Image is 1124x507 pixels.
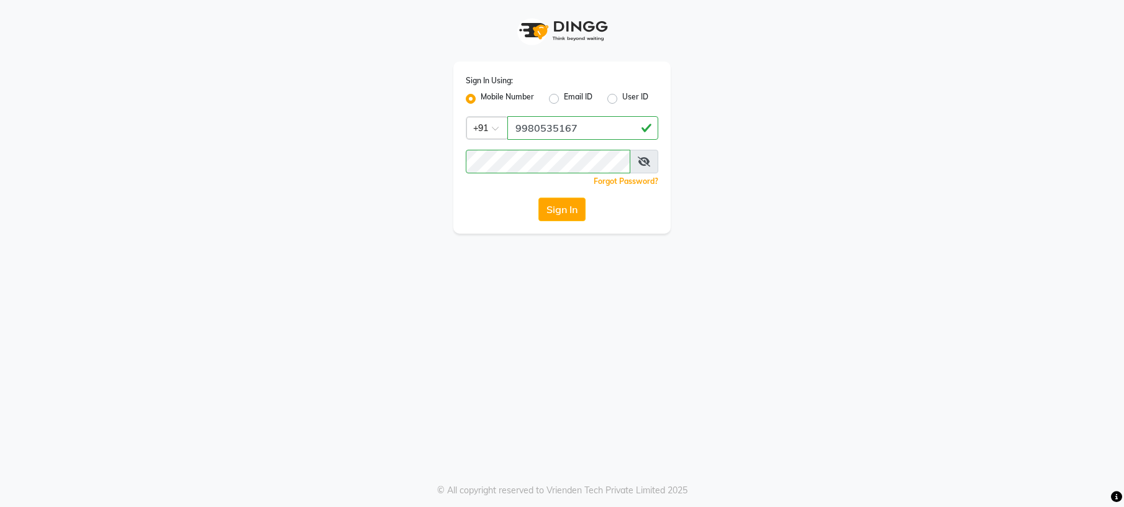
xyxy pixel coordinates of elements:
label: Sign In Using: [466,75,513,86]
input: Username [466,150,630,173]
label: Email ID [564,91,592,106]
label: User ID [622,91,648,106]
label: Mobile Number [481,91,534,106]
a: Forgot Password? [594,176,658,186]
img: logo1.svg [512,12,612,49]
input: Username [507,116,658,140]
button: Sign In [538,198,586,221]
